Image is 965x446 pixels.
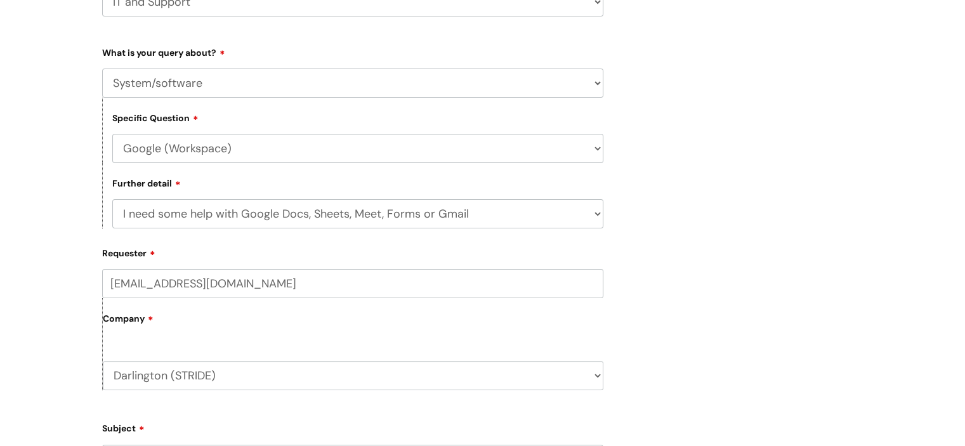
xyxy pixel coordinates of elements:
[102,244,603,259] label: Requester
[103,309,603,338] label: Company
[102,419,603,434] label: Subject
[102,43,603,58] label: What is your query about?
[112,111,199,124] label: Specific Question
[112,176,181,189] label: Further detail
[102,269,603,298] input: Email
